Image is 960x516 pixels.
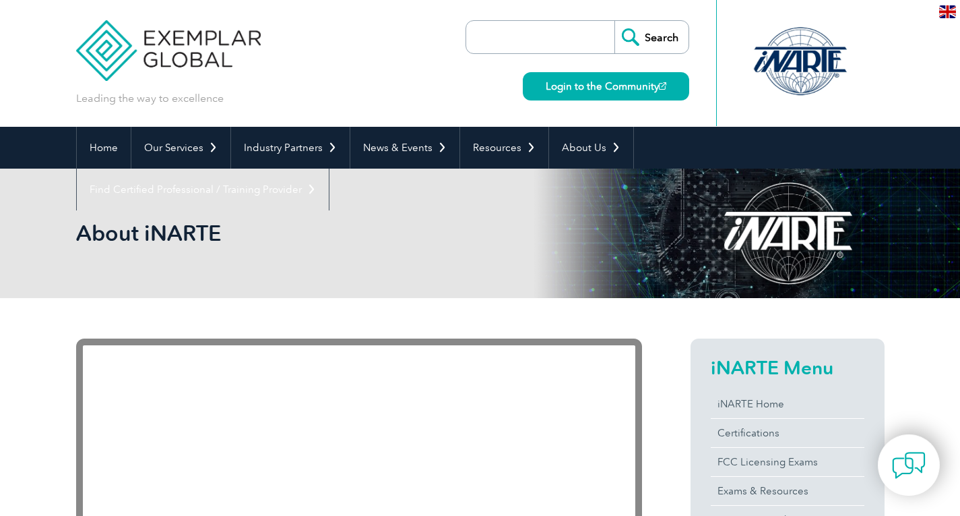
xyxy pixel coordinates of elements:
a: Resources [460,127,548,169]
a: Our Services [131,127,230,169]
a: Login to the Community [523,72,689,101]
h2: About iNARTE [76,223,642,244]
img: en [939,5,956,18]
input: Search [614,21,689,53]
img: open_square.png [659,82,666,90]
a: FCC Licensing Exams [711,448,864,476]
a: News & Events [350,127,459,169]
h2: iNARTE Menu [711,357,864,378]
a: Home [77,127,131,169]
img: contact-chat.png [892,449,926,482]
a: About Us [549,127,633,169]
a: Exams & Resources [711,477,864,505]
a: Industry Partners [231,127,350,169]
a: Certifications [711,419,864,447]
a: Find Certified Professional / Training Provider [77,169,329,210]
a: iNARTE Home [711,390,864,418]
p: Leading the way to excellence [76,91,224,106]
